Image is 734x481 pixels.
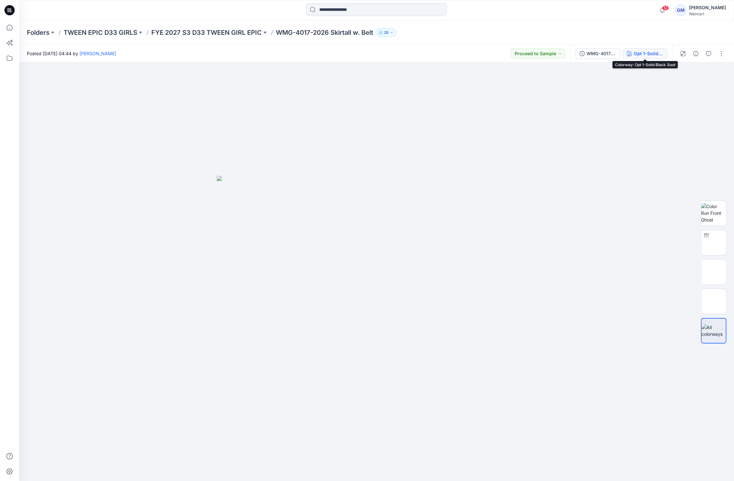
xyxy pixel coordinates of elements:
[376,28,397,37] button: 28
[691,49,701,59] button: Details
[689,4,726,11] div: [PERSON_NAME]
[217,176,536,481] img: eyJhbGciOiJIUzI1NiIsImtpZCI6IjAiLCJzbHQiOiJzZXMiLCJ0eXAiOiJKV1QifQ.eyJkYXRhIjp7InR5cGUiOiJzdG9yYW...
[79,51,116,56] a: [PERSON_NAME]
[623,49,667,59] button: Opt 1-Solid Black Soot
[276,28,373,37] p: WMG-4017-2026 Skirtall w. Belt
[151,28,262,37] a: FYE 2027 S3 D33 TWEEN GIRL EPIC
[27,50,116,57] span: Posted [DATE] 04:44 by
[27,28,49,37] a: Folders
[384,29,389,36] p: 28
[634,50,663,57] div: Opt 1-Solid Black Soot
[675,4,686,16] div: GM
[586,50,616,57] div: WMG-4017-2026_Rev1_Skirtall w. Belt
[701,203,726,223] img: Color Run Front Ghost
[575,49,620,59] button: WMG-4017-2026_Rev1_Skirtall w. Belt
[701,324,726,337] img: All colorways
[662,5,669,11] span: 12
[64,28,137,37] a: TWEEN EPIC D33 GIRLS
[689,11,726,16] div: Walmart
